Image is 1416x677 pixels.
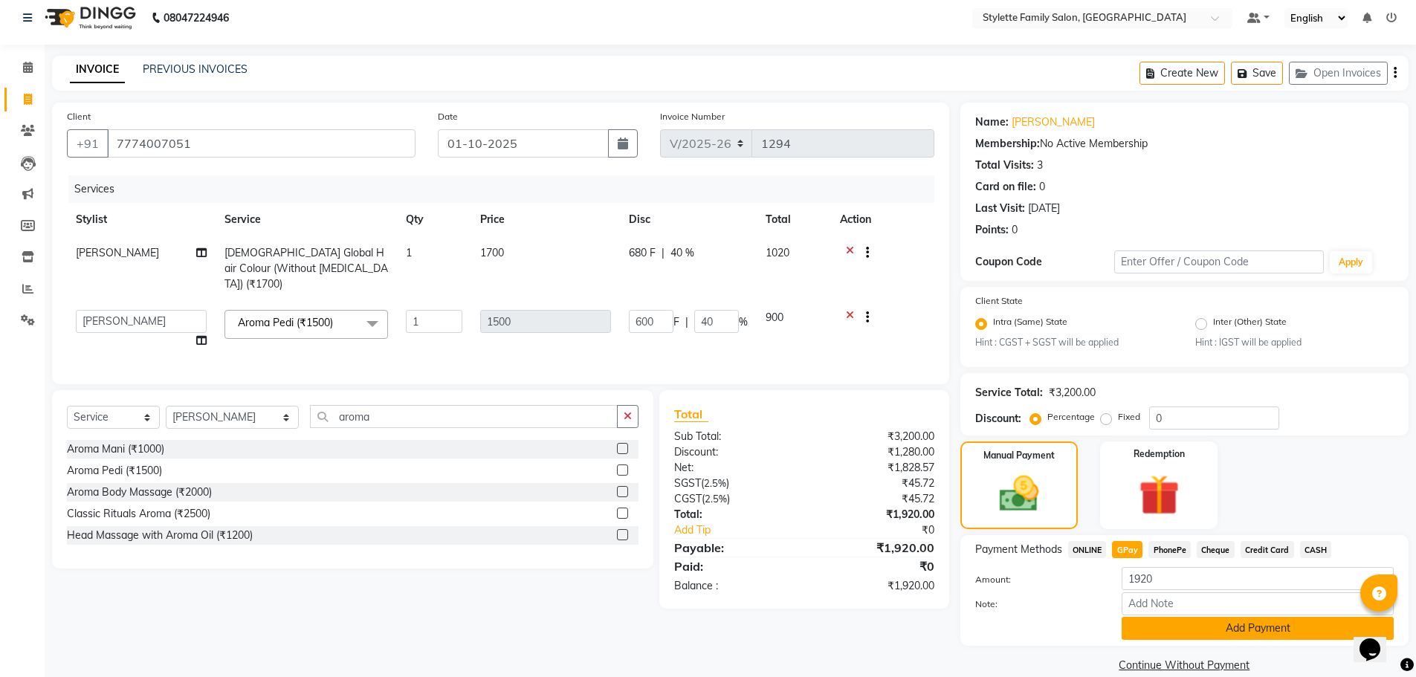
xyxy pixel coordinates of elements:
[663,460,804,476] div: Net:
[804,476,945,491] div: ₹45.72
[975,336,1174,349] small: Hint : CGST + SGST will be applied
[831,203,934,236] th: Action
[438,110,458,123] label: Date
[1231,62,1283,85] button: Save
[705,493,727,505] span: 2.5%
[1039,179,1045,195] div: 0
[216,203,397,236] th: Service
[685,314,688,330] span: |
[67,110,91,123] label: Client
[975,201,1025,216] div: Last Visit:
[1012,114,1095,130] a: [PERSON_NAME]
[1148,541,1191,558] span: PhonePe
[143,62,248,76] a: PREVIOUS INVOICES
[471,203,620,236] th: Price
[674,492,702,505] span: CGST
[975,179,1036,195] div: Card on file:
[67,528,253,543] div: Head Massage with Aroma Oil (₹1200)
[663,476,804,491] div: ( )
[67,463,162,479] div: Aroma Pedi (₹1500)
[674,406,708,422] span: Total
[1139,62,1225,85] button: Create New
[804,429,945,444] div: ₹3,200.00
[1197,541,1235,558] span: Cheque
[660,110,725,123] label: Invoice Number
[804,539,945,557] div: ₹1,920.00
[67,441,164,457] div: Aroma Mani (₹1000)
[67,129,109,158] button: +91
[1330,251,1372,273] button: Apply
[964,573,1111,586] label: Amount:
[1126,470,1192,520] img: _gift.svg
[480,246,504,259] span: 1700
[224,246,388,291] span: [DEMOGRAPHIC_DATA] Global Hair Colour (Without [MEDICAL_DATA]) (₹1700)
[975,294,1023,308] label: Client State
[1047,410,1095,424] label: Percentage
[828,522,945,538] div: ₹0
[663,491,804,507] div: ( )
[1068,541,1107,558] span: ONLINE
[670,245,694,261] span: 40 %
[333,316,340,329] a: x
[975,254,1115,270] div: Coupon Code
[68,175,945,203] div: Services
[1118,410,1140,424] label: Fixed
[804,507,945,522] div: ₹1,920.00
[674,476,701,490] span: SGST
[620,203,757,236] th: Disc
[663,522,827,538] a: Add Tip
[804,460,945,476] div: ₹1,828.57
[1354,618,1401,662] iframe: chat widget
[964,597,1111,611] label: Note:
[1300,541,1332,558] span: CASH
[629,245,656,261] span: 680 F
[1049,385,1096,401] div: ₹3,200.00
[739,314,748,330] span: %
[804,444,945,460] div: ₹1,280.00
[975,542,1062,557] span: Payment Methods
[310,405,618,428] input: Search or Scan
[975,136,1040,152] div: Membership:
[757,203,831,236] th: Total
[1289,62,1388,85] button: Open Invoices
[76,246,159,259] span: [PERSON_NAME]
[975,385,1043,401] div: Service Total:
[1037,158,1043,173] div: 3
[67,506,210,522] div: Classic Rituals Aroma (₹2500)
[1241,541,1294,558] span: Credit Card
[975,411,1021,427] div: Discount:
[1213,315,1287,333] label: Inter (Other) State
[662,245,665,261] span: |
[663,557,804,575] div: Paid:
[67,485,212,500] div: Aroma Body Massage (₹2000)
[397,203,471,236] th: Qty
[406,246,412,259] span: 1
[663,578,804,594] div: Balance :
[963,658,1406,673] a: Continue Without Payment
[663,444,804,460] div: Discount:
[975,136,1394,152] div: No Active Membership
[1114,250,1324,273] input: Enter Offer / Coupon Code
[987,471,1051,516] img: _cash.svg
[1122,567,1394,590] input: Amount
[70,56,125,83] a: INVOICE
[1122,592,1394,615] input: Add Note
[975,222,1009,238] div: Points:
[1112,541,1142,558] span: GPay
[766,246,789,259] span: 1020
[663,429,804,444] div: Sub Total:
[975,114,1009,130] div: Name:
[804,557,945,575] div: ₹0
[1122,617,1394,640] button: Add Payment
[663,539,804,557] div: Payable:
[1028,201,1060,216] div: [DATE]
[704,477,726,489] span: 2.5%
[766,311,783,324] span: 900
[107,129,416,158] input: Search by Name/Mobile/Email/Code
[1012,222,1018,238] div: 0
[1134,447,1185,461] label: Redemption
[804,491,945,507] div: ₹45.72
[67,203,216,236] th: Stylist
[804,578,945,594] div: ₹1,920.00
[238,316,333,329] span: Aroma Pedi (₹1500)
